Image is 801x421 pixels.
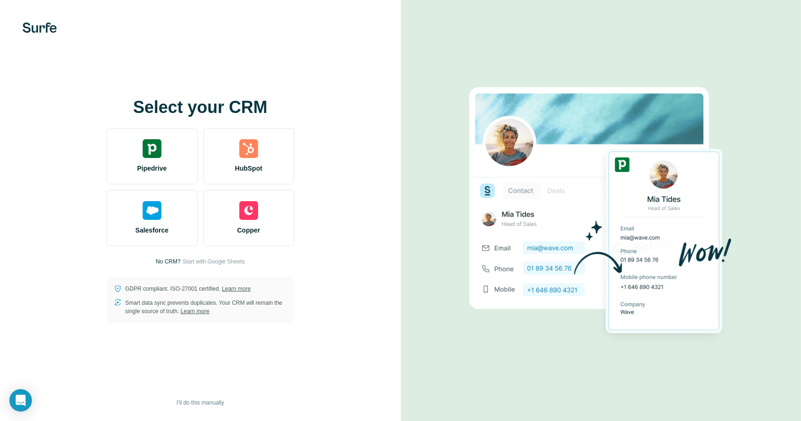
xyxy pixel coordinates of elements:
a: Learn more [181,308,209,315]
span: I’ll do this manually [176,398,224,407]
span: Salesforce [135,226,168,235]
h1: Select your CRM [107,98,294,117]
button: I’ll do this manually [170,396,230,410]
span: HubSpot [235,164,262,173]
img: copper's logo [239,201,258,220]
a: Learn more [222,286,251,292]
p: GDPR compliant. ISO-27001 certified. [125,285,251,293]
img: PIPEDRIVE image [469,71,732,350]
div: Open Intercom Messenger [9,389,32,412]
img: hubspot's logo [239,139,258,158]
img: pipedrive's logo [143,139,161,158]
span: Copper [237,226,260,235]
p: Smart data sync prevents duplicates. Your CRM will remain the single source of truth. [125,299,287,316]
button: Start with Google Sheets [183,257,245,266]
p: No CRM? [156,257,181,266]
img: Surfe's logo [23,23,57,33]
img: salesforce's logo [143,201,161,220]
span: Pipedrive [137,164,167,173]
